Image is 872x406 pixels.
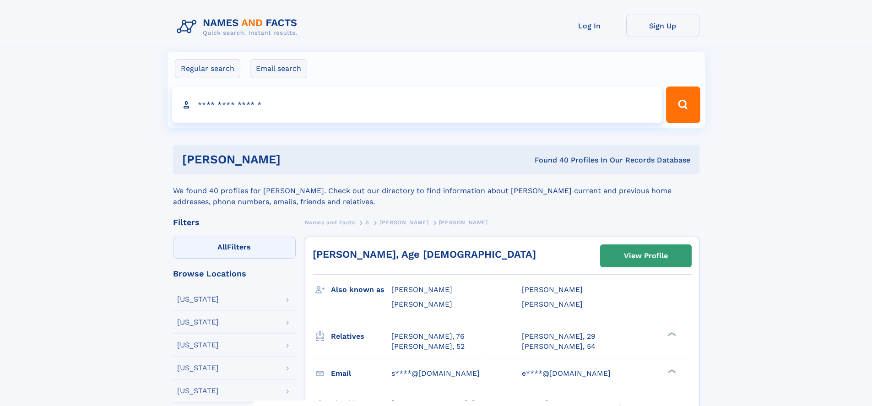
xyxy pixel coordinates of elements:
div: Filters [173,218,296,227]
span: [PERSON_NAME] [391,285,452,294]
div: View Profile [624,245,668,266]
span: [PERSON_NAME] [391,300,452,309]
h3: Relatives [331,329,391,344]
div: ❯ [666,331,677,337]
a: [PERSON_NAME], Age [DEMOGRAPHIC_DATA] [313,249,536,260]
div: [US_STATE] [177,387,219,395]
a: Names and Facts [305,217,355,228]
a: Sign Up [626,15,699,37]
span: S [365,219,369,226]
span: [PERSON_NAME] [522,285,583,294]
label: Filters [173,237,296,259]
h3: Also known as [331,282,391,298]
div: Browse Locations [173,270,296,278]
div: ❯ [666,368,677,374]
span: [PERSON_NAME] [439,219,488,226]
span: [PERSON_NAME] [522,300,583,309]
div: [US_STATE] [177,296,219,303]
div: We found 40 profiles for [PERSON_NAME]. Check out our directory to find information about [PERSON... [173,174,699,207]
span: [PERSON_NAME] [379,219,428,226]
img: Logo Names and Facts [173,15,305,39]
a: Log In [553,15,626,37]
div: [US_STATE] [177,341,219,349]
label: Regular search [175,59,240,78]
a: [PERSON_NAME] [379,217,428,228]
h3: Email [331,366,391,381]
div: Found 40 Profiles In Our Records Database [407,155,690,165]
a: [PERSON_NAME], 54 [522,341,596,352]
a: View Profile [601,245,691,267]
button: Search Button [666,87,700,123]
h1: [PERSON_NAME] [182,154,408,165]
input: search input [172,87,662,123]
a: [PERSON_NAME], 52 [391,341,465,352]
a: S [365,217,369,228]
label: Email search [250,59,307,78]
a: [PERSON_NAME], 76 [391,331,465,341]
span: All [217,243,227,251]
div: [US_STATE] [177,364,219,372]
a: [PERSON_NAME], 29 [522,331,596,341]
div: [US_STATE] [177,319,219,326]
